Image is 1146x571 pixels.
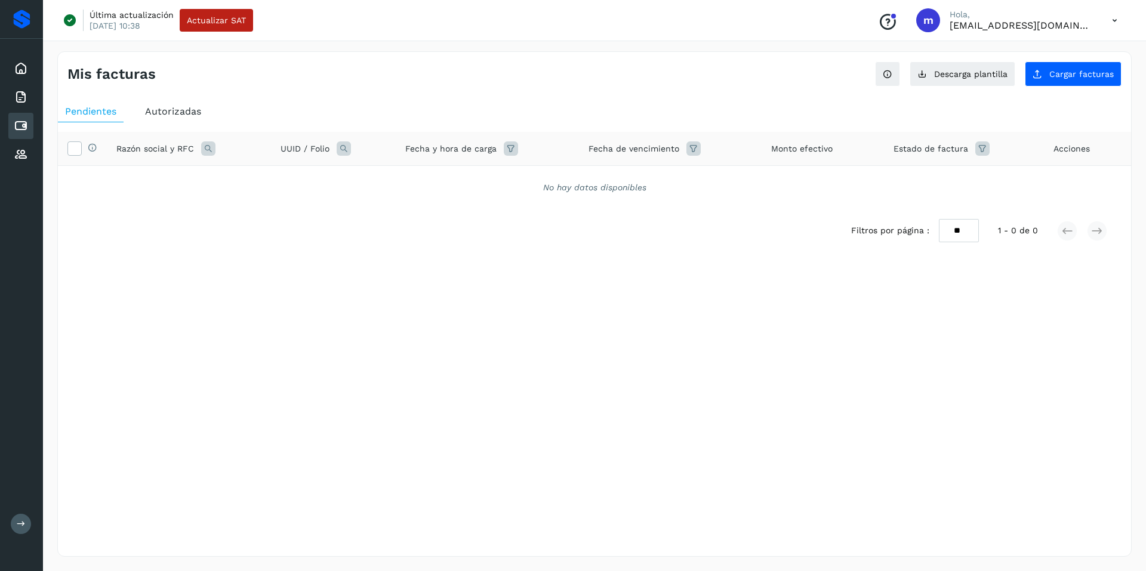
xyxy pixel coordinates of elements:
span: Filtros por página : [851,224,929,237]
span: Cargar facturas [1049,70,1114,78]
span: Pendientes [65,106,116,117]
p: molalde@aldevaram.com [950,20,1093,31]
div: Proveedores [8,141,33,168]
span: Autorizadas [145,106,201,117]
button: Descarga plantilla [910,61,1015,87]
span: Estado de factura [894,143,968,155]
span: Actualizar SAT [187,16,246,24]
span: UUID / Folio [281,143,329,155]
span: Fecha de vencimiento [589,143,679,155]
div: Cuentas por pagar [8,113,33,139]
span: Fecha y hora de carga [405,143,497,155]
span: Monto efectivo [771,143,833,155]
p: [DATE] 10:38 [90,20,140,31]
button: Cargar facturas [1025,61,1122,87]
div: Facturas [8,84,33,110]
span: Acciones [1053,143,1090,155]
span: Razón social y RFC [116,143,194,155]
span: 1 - 0 de 0 [998,224,1038,237]
p: Última actualización [90,10,174,20]
p: Hola, [950,10,1093,20]
div: No hay datos disponibles [73,181,1116,194]
span: Descarga plantilla [934,70,1008,78]
h4: Mis facturas [67,66,156,83]
button: Actualizar SAT [180,9,253,32]
div: Inicio [8,55,33,82]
